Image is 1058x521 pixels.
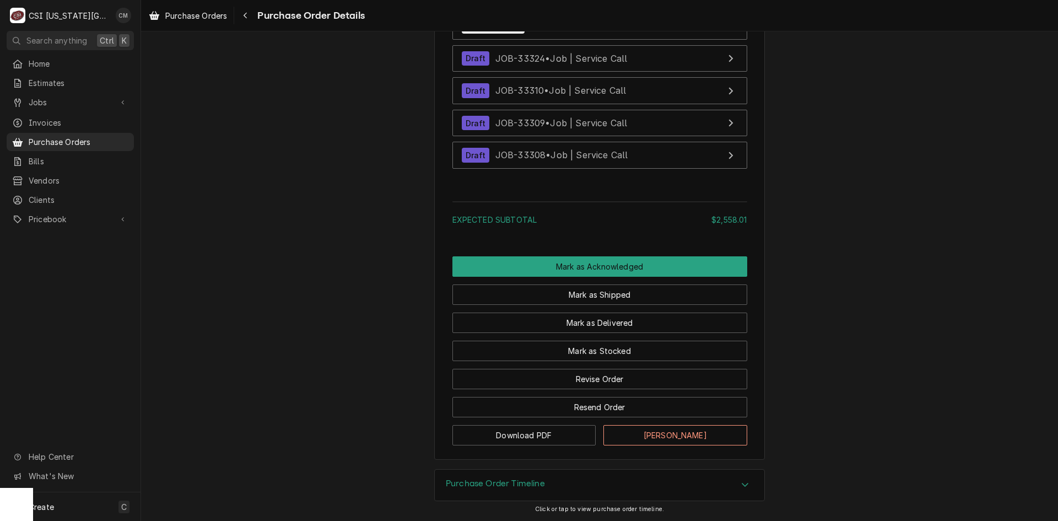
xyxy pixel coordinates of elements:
span: Search anything [26,35,87,46]
div: Button Group Row [452,417,747,445]
a: View Job [452,142,747,169]
button: Accordion Details Expand Trigger [435,470,764,501]
a: Go to What's New [7,467,134,485]
span: C [121,501,127,513]
div: CSI [US_STATE][GEOGRAPHIC_DATA] [29,10,110,22]
button: Resend Order [452,397,747,417]
div: Amount Summary [452,197,747,233]
a: View Job [452,45,747,72]
span: JOB-33310 • Job | Service Call [495,85,627,96]
div: Button Group Row [452,361,747,389]
div: Draft [462,51,490,66]
span: Vendors [29,175,128,186]
a: Estimates [7,74,134,92]
span: Click or tap to view purchase order timeline. [535,506,664,513]
span: Help Center [29,451,127,463]
div: CSI Kansas City's Avatar [10,8,25,23]
a: Vendors [7,171,134,190]
a: View Job [452,110,747,137]
div: Button Group Row [452,305,747,333]
div: $2,558.01 [711,214,747,225]
a: Go to Pricebook [7,210,134,228]
span: JOB-33309 • Job | Service Call [495,117,628,128]
a: Home [7,55,134,73]
div: Subtotal [452,214,747,225]
div: Button Group Row [452,256,747,277]
a: Invoices [7,114,134,132]
div: Draft [462,148,490,163]
span: Purchase Orders [29,136,128,148]
div: CM [116,8,131,23]
a: View Job [452,77,747,104]
button: Mark as Delivered [452,313,747,333]
a: Clients [7,191,134,209]
a: Purchase Orders [7,133,134,151]
a: Go to Help Center [7,448,134,466]
span: Jobs [29,96,112,108]
button: Mark as Stocked [452,341,747,361]
button: Download PDF [452,425,596,445]
span: Clients [29,194,128,206]
div: Button Group Row [452,277,747,305]
span: Home [29,58,128,69]
div: Button Group [452,256,747,445]
button: Search anythingCtrlK [7,31,134,50]
div: Draft [462,83,490,98]
div: Button Group Row [452,389,747,417]
a: Purchase Orders [144,7,231,25]
button: Mark as Acknowledged [452,256,747,277]
div: Draft [462,116,490,131]
span: Purchase Order Details [254,8,365,23]
div: C [10,8,25,23]
div: Accordion Header [435,470,764,501]
button: Revise Order [452,369,747,389]
div: Chancellor Morris's Avatar [116,8,131,23]
div: Purchase Order Timeline [434,469,765,501]
span: Estimates [29,77,128,89]
span: Purchase Orders [165,10,227,22]
div: Button Group Row [452,333,747,361]
span: Pricebook [29,213,112,225]
span: JOB-33308 • Job | Service Call [495,149,628,160]
span: Invoices [29,117,128,128]
h3: Purchase Order Timeline [446,479,545,489]
button: Mark as Shipped [452,284,747,305]
span: Expected Subtotal [452,215,537,224]
span: Create [29,502,54,512]
button: Navigate back [236,7,254,24]
span: What's New [29,470,127,482]
span: Ctrl [100,35,114,46]
span: Bills [29,155,128,167]
a: Bills [7,152,134,170]
button: [PERSON_NAME] [603,425,747,445]
span: K [122,35,127,46]
a: Go to Jobs [7,93,134,111]
span: JOB-33324 • Job | Service Call [495,52,628,63]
